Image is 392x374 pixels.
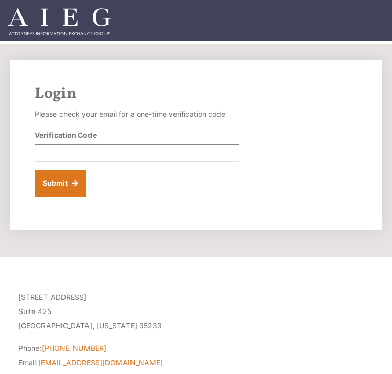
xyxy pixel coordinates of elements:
a: [EMAIL_ADDRESS][DOMAIN_NAME] [38,358,163,367]
button: Submit [35,170,86,197]
li: Email: [18,356,374,370]
label: Verification Code [35,130,97,140]
p: Please check your email for a one-time verification code [35,107,239,121]
li: Phone: [18,341,374,356]
p: [STREET_ADDRESS] Suite 425 [GEOGRAPHIC_DATA], [US_STATE] 35233 [18,290,374,333]
a: [PHONE_NUMBER] [42,344,106,352]
h2: Login [35,85,357,103]
img: Attorneys Information Exchange Group [8,8,111,35]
